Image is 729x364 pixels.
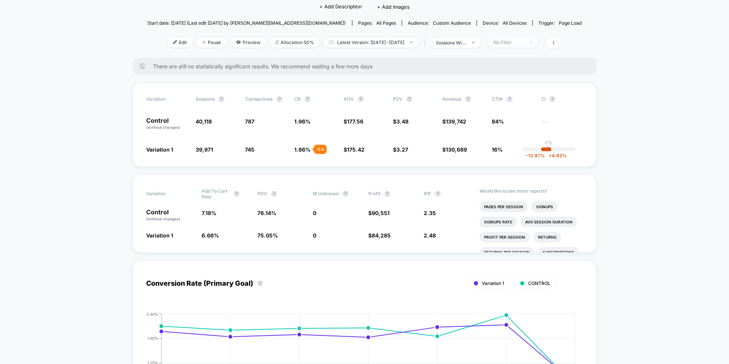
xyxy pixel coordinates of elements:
span: Sessions [196,96,215,102]
span: Page Load [559,20,582,26]
span: Add To Cart Rate [202,188,230,199]
span: 4.93 % [545,153,567,158]
span: $ [344,146,364,153]
p: Would like to see more reports? [480,188,583,194]
span: + Add Description [319,3,362,11]
button: ? [342,191,349,197]
p: | [548,146,549,151]
button: ? [218,96,224,102]
span: 745 [245,146,254,153]
li: Pages Per Session [480,201,528,212]
span: PDV [257,191,267,196]
li: Returns Per Session [480,247,534,258]
span: Latest Version: [DATE] - [DATE] [323,37,418,47]
span: 1.96 % [294,118,311,125]
button: ? [507,96,513,102]
span: 7.18 % [202,210,216,216]
li: Signups Rate [480,217,517,227]
div: Trigger: [538,20,582,26]
span: 3.48 [396,118,409,125]
span: + Add Images [377,4,410,10]
span: CR [294,96,301,102]
button: ? [384,191,390,197]
span: Preview [230,37,266,47]
span: (without changes) [146,125,180,130]
button: ? [234,191,240,197]
span: Pause [196,37,227,47]
span: 2.35 [424,210,436,216]
span: Edit [167,37,193,47]
button: ? [549,96,555,102]
span: Transactions [245,96,273,102]
li: Avg Session Duration [521,217,577,227]
span: 0 [313,210,316,216]
button: ? [465,96,471,102]
span: 76.14 % [257,210,276,216]
span: 177.56 [347,118,363,125]
span: $ [368,232,391,239]
span: -13.97 % [526,153,545,158]
span: CI [541,96,583,102]
span: Custom Audience [433,20,471,26]
img: end [410,41,413,43]
span: Allocation: 50% [270,37,320,47]
tspan: 2.40% [147,312,158,316]
p: Control [146,209,194,222]
span: Variation 1 [146,146,173,153]
span: 1.86 % [294,146,311,153]
span: M Unknown [313,191,339,196]
p: Control [146,117,188,130]
li: Signups [532,201,558,212]
button: ? [305,96,311,102]
div: Audience: [408,20,471,26]
span: $ [442,118,466,125]
button: ? [257,280,263,286]
span: 6.66 % [202,232,219,239]
span: all devices [503,20,527,26]
span: 130,689 [446,146,467,153]
span: AOV [344,96,354,102]
span: 2.48 [424,232,436,239]
img: calendar [329,40,333,44]
span: 787 [245,118,254,125]
li: Returns [533,232,561,242]
div: Pages: [358,20,396,26]
span: CONTROL [528,280,551,286]
span: Variation [146,96,188,102]
button: ? [406,96,412,102]
span: Device: [477,20,532,26]
span: --- [541,119,583,130]
span: Variation 1 [482,280,504,286]
img: end [530,41,532,43]
span: $ [368,210,390,216]
span: | [422,37,430,48]
span: 0 [313,232,316,239]
div: sessions with impression [436,40,466,46]
span: Revenue [442,96,461,102]
span: 40,118 [196,118,212,125]
img: end [202,40,206,44]
span: $ [393,146,408,153]
span: Profit [368,191,380,196]
button: ? [271,191,277,197]
div: - 5 % [314,145,327,154]
span: 3.27 [396,146,408,153]
span: all pages [376,20,396,26]
tspan: 1.80% [147,336,158,340]
span: $ [393,118,409,125]
span: 175.42 [347,146,364,153]
span: Start date: [DATE] (Last edit [DATE] by [PERSON_NAME][EMAIL_ADDRESS][DOMAIN_NAME]) [147,20,346,26]
span: IPP [424,191,431,196]
span: (without changes) [146,217,180,221]
span: 139,742 [446,118,466,125]
span: Variation 1 [146,232,173,239]
button: ? [276,96,282,102]
span: There are still no statistically significant results. We recommend waiting a few more days [153,63,581,70]
p: 0% [545,140,552,146]
span: $ [344,118,363,125]
span: OTW [492,96,533,102]
li: Subscriptions [538,247,579,258]
span: 90,551 [372,210,390,216]
span: + [549,153,552,158]
span: 84% [492,118,504,125]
